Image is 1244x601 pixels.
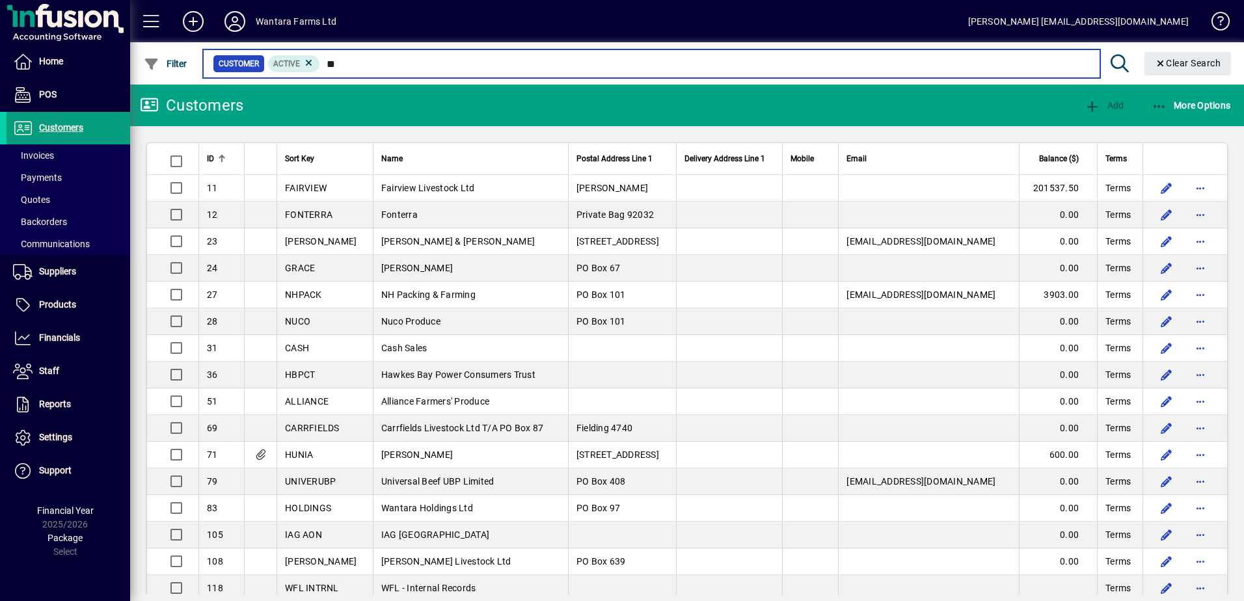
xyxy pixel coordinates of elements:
td: 0.00 [1019,415,1097,442]
button: Edit [1156,551,1177,572]
span: Terms [1105,261,1131,274]
div: Name [381,152,560,166]
span: Reports [39,399,71,409]
span: PO Box 101 [576,316,626,327]
button: Add [172,10,214,33]
span: Postal Address Line 1 [576,152,653,166]
span: Balance ($) [1039,152,1079,166]
span: FONTERRA [285,209,332,220]
span: Terms [1105,395,1131,408]
div: Wantara Farms Ltd [256,11,336,32]
td: 0.00 [1019,255,1097,282]
td: 600.00 [1019,442,1097,468]
span: [PERSON_NAME] [381,263,453,273]
span: Wantara Holdings Ltd [381,503,473,513]
span: UNIVERUBP [285,476,336,487]
span: [EMAIL_ADDRESS][DOMAIN_NAME] [846,236,995,247]
span: Terms [1105,421,1131,434]
button: Edit [1156,418,1177,438]
span: Email [846,152,867,166]
button: More Options [1148,94,1234,117]
button: Edit [1156,311,1177,332]
span: 27 [207,289,218,300]
span: Carrfields Livestock Ltd T/A PO Box 87 [381,423,544,433]
td: 0.00 [1019,468,1097,495]
button: Edit [1156,338,1177,358]
span: 24 [207,263,218,273]
button: More options [1190,498,1211,518]
span: [STREET_ADDRESS] [576,449,659,460]
span: Sort Key [285,152,314,166]
span: Terms [1105,152,1127,166]
span: POS [39,89,57,100]
a: Quotes [7,189,130,211]
span: Alliance Farmers' Produce [381,396,489,407]
button: Add [1081,94,1127,117]
span: Support [39,465,72,475]
span: PO Box 67 [576,263,620,273]
a: Home [7,46,130,78]
td: 0.00 [1019,388,1097,415]
span: NHPACK [285,289,322,300]
span: PO Box 639 [576,556,626,567]
span: Terms [1105,448,1131,461]
span: Settings [39,432,72,442]
button: More options [1190,444,1211,465]
mat-chip: Activation Status: Active [268,55,320,72]
div: Balance ($) [1027,152,1090,166]
button: More options [1190,551,1211,572]
span: 83 [207,503,218,513]
span: Communications [13,239,90,249]
span: [PERSON_NAME] [576,183,648,193]
span: 36 [207,369,218,380]
span: NH Packing & Farming [381,289,476,300]
button: Edit [1156,204,1177,225]
span: Mobile [791,152,814,166]
a: Suppliers [7,256,130,288]
span: Cash Sales [381,343,427,353]
button: More options [1190,418,1211,438]
span: CASH [285,343,309,353]
span: Terms [1105,315,1131,328]
span: Terms [1105,528,1131,541]
a: Financials [7,322,130,354]
span: [STREET_ADDRESS] [576,236,659,247]
button: Clear [1144,52,1232,75]
button: More options [1190,524,1211,545]
a: Support [7,455,130,487]
span: Hawkes Bay Power Consumers Trust [381,369,535,380]
span: Financials [39,332,80,343]
td: 3903.00 [1019,282,1097,308]
span: [PERSON_NAME] [381,449,453,460]
span: 105 [207,529,223,540]
span: Backorders [13,217,67,227]
span: Payments [13,172,62,183]
span: Fonterra [381,209,418,220]
span: 79 [207,476,218,487]
a: Knowledge Base [1202,3,1228,45]
span: Terms [1105,581,1131,594]
span: Terms [1105,208,1131,221]
span: Private Bag 92032 [576,209,654,220]
span: GRACE [285,263,315,273]
span: Financial Year [37,505,94,516]
span: [EMAIL_ADDRESS][DOMAIN_NAME] [846,289,995,300]
span: Terms [1105,475,1131,488]
a: Invoices [7,144,130,167]
span: Terms [1105,288,1131,301]
span: Terms [1105,555,1131,568]
span: Clear Search [1155,58,1221,68]
span: 69 [207,423,218,433]
span: WFL INTRNL [285,583,339,593]
td: 0.00 [1019,522,1097,548]
button: More options [1190,178,1211,198]
button: More options [1190,471,1211,492]
a: Backorders [7,211,130,233]
span: Terms [1105,368,1131,381]
span: Package [47,533,83,543]
button: Edit [1156,524,1177,545]
span: 108 [207,556,223,567]
button: Edit [1156,444,1177,465]
span: Terms [1105,501,1131,514]
span: 31 [207,343,218,353]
